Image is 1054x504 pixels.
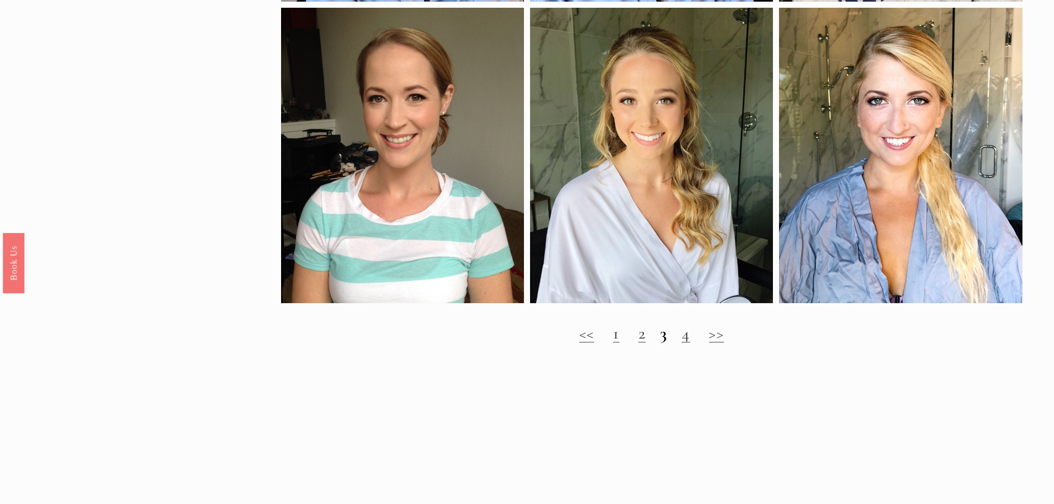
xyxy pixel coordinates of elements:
[613,323,620,344] a: 1
[709,323,724,344] a: >>
[660,323,668,344] strong: 3
[682,323,690,344] a: 4
[638,323,646,344] a: 2
[3,232,24,293] a: Book Us
[579,323,594,344] a: <<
